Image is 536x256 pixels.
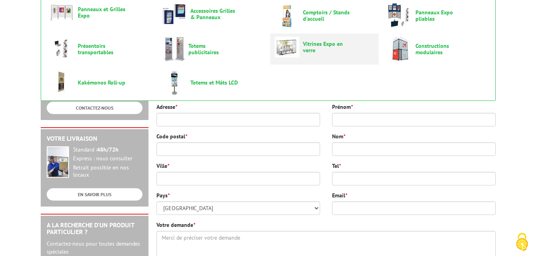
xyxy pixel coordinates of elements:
h2: A la recherche d'un produit particulier ? [47,222,142,236]
a: Présentoirs transportables [49,37,149,61]
img: Comptoirs / Stands d'accueil [275,3,299,28]
span: Présentoirs transportables [78,43,126,55]
label: Email [332,191,347,199]
a: Totems publicitaires [162,37,262,61]
a: Panneaux Expo pliables [387,3,487,28]
strong: 48h/72h [97,146,119,153]
label: Nom [332,132,345,140]
span: Totems et Mâts LCD [190,79,238,86]
img: widget-livraison.jpg [47,146,69,178]
span: Totems publicitaires [188,43,236,55]
img: Totems et Mâts LCD [162,70,187,95]
div: Express : nous consulter [73,155,142,162]
a: Vitrines Expo en verre [275,37,374,57]
label: Prénom [332,103,353,111]
span: Accessoires Grilles & Panneaux [190,8,238,20]
a: Totems et Mâts LCD [162,70,262,95]
label: Adresse [156,103,177,111]
a: Comptoirs / Stands d'accueil [275,3,374,28]
a: Panneaux et Grilles Expo [49,3,149,22]
div: Retrait possible en nos locaux [73,164,142,179]
img: Panneaux et Grilles Expo [49,3,74,22]
a: Constructions modulaires [387,37,487,61]
label: Votre demande [156,221,195,229]
div: Standard : [73,146,142,154]
span: Panneaux Expo pliables [415,9,463,22]
p: Contactez-nous pour toutes demandes spéciales [47,240,142,256]
h2: Votre livraison [47,135,142,142]
img: Constructions modulaires [387,37,412,61]
a: Kakémonos Roll-up [49,70,149,95]
a: CONTACTEZ-NOUS [47,102,142,114]
label: Pays [156,191,170,199]
img: Kakémonos Roll-up [49,70,74,95]
span: Kakémonos Roll-up [78,79,126,86]
img: Totems publicitaires [162,37,185,61]
img: Présentoirs transportables [49,37,74,61]
img: Accessoires Grilles & Panneaux [162,3,187,25]
span: Panneaux et Grilles Expo [78,6,126,19]
img: Cookies (fenêtre modale) [512,232,532,252]
img: Vitrines Expo en verre [275,37,299,57]
img: Panneaux Expo pliables [387,3,412,28]
button: Cookies (fenêtre modale) [508,229,536,256]
label: Tel [332,162,341,170]
label: Ville [156,162,169,170]
span: Vitrines Expo en verre [303,41,351,53]
a: Accessoires Grilles & Panneaux [162,3,262,25]
span: Constructions modulaires [415,43,463,55]
a: EN SAVOIR PLUS [47,188,142,201]
span: Comptoirs / Stands d'accueil [303,9,351,22]
label: Code postal [156,132,187,140]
